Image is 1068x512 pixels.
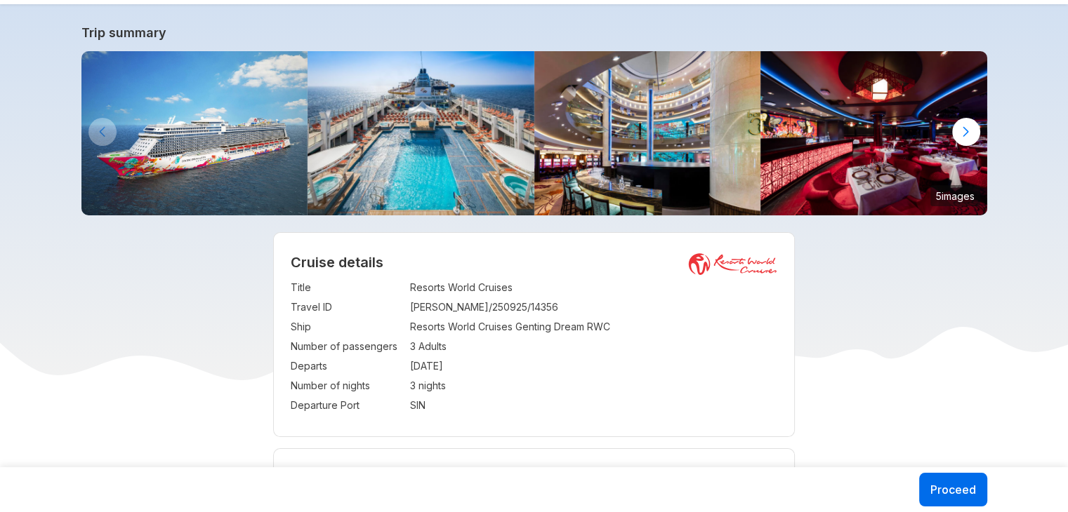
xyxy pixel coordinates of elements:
[410,356,777,376] td: [DATE]
[291,396,403,415] td: Departure Port
[403,317,410,337] td: :
[403,356,410,376] td: :
[403,337,410,356] td: :
[930,185,980,206] small: 5 images
[403,278,410,297] td: :
[291,356,403,376] td: Departs
[291,297,403,317] td: Travel ID
[308,51,534,215] img: Main-Pool-800x533.jpg
[291,337,403,356] td: Number of passengers
[534,51,761,215] img: 4.jpg
[410,337,777,356] td: 3 Adults
[410,278,777,297] td: Resorts World Cruises
[81,25,987,40] a: Trip summary
[291,254,777,271] h2: Cruise details
[919,473,987,506] button: Proceed
[291,317,403,337] td: Ship
[403,396,410,415] td: :
[410,317,777,337] td: Resorts World Cruises Genting Dream RWC
[410,396,777,415] td: SIN
[291,278,403,297] td: Title
[403,297,410,317] td: :
[760,51,987,215] img: 16.jpg
[410,376,777,396] td: 3 nights
[291,376,403,396] td: Number of nights
[403,376,410,396] td: :
[81,51,308,215] img: GentingDreambyResortsWorldCruises-KlookIndia.jpg
[410,297,777,317] td: [PERSON_NAME]/250925/14356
